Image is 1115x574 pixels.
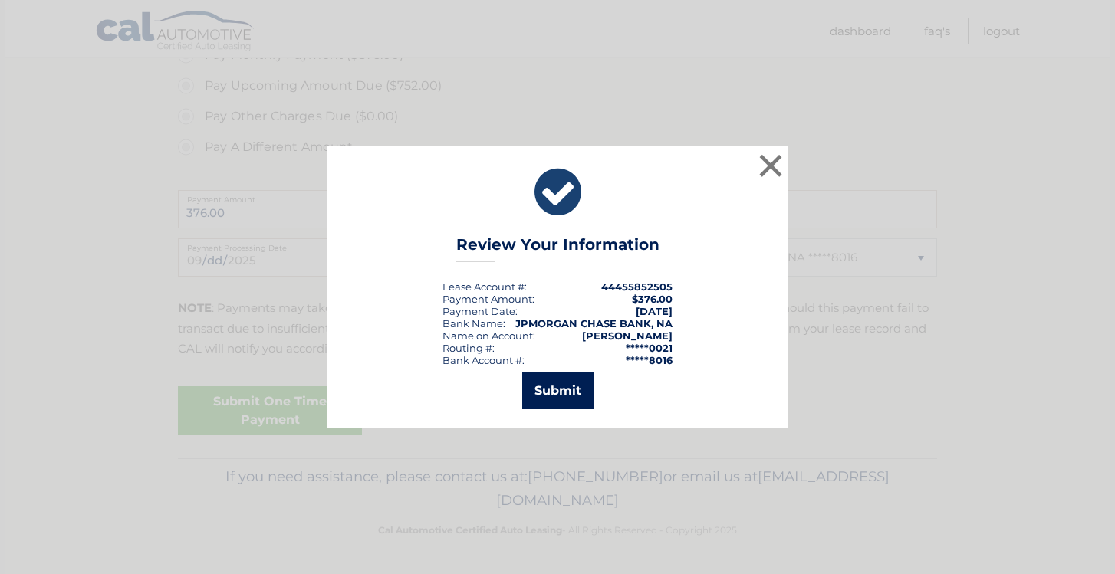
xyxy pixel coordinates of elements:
strong: [PERSON_NAME] [582,330,673,342]
span: [DATE] [636,305,673,317]
span: $376.00 [632,293,673,305]
div: Payment Amount: [442,293,534,305]
div: Bank Account #: [442,354,525,366]
button: Submit [522,372,594,409]
div: Bank Name: [442,317,505,330]
div: Routing #: [442,342,495,354]
h3: Review Your Information [456,235,659,262]
div: Lease Account #: [442,280,527,293]
div: : [442,305,518,317]
span: Payment Date [442,305,515,317]
button: × [755,150,786,181]
strong: 44455852505 [601,280,673,293]
strong: JPMORGAN CHASE BANK, NA [515,317,673,330]
div: Name on Account: [442,330,535,342]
